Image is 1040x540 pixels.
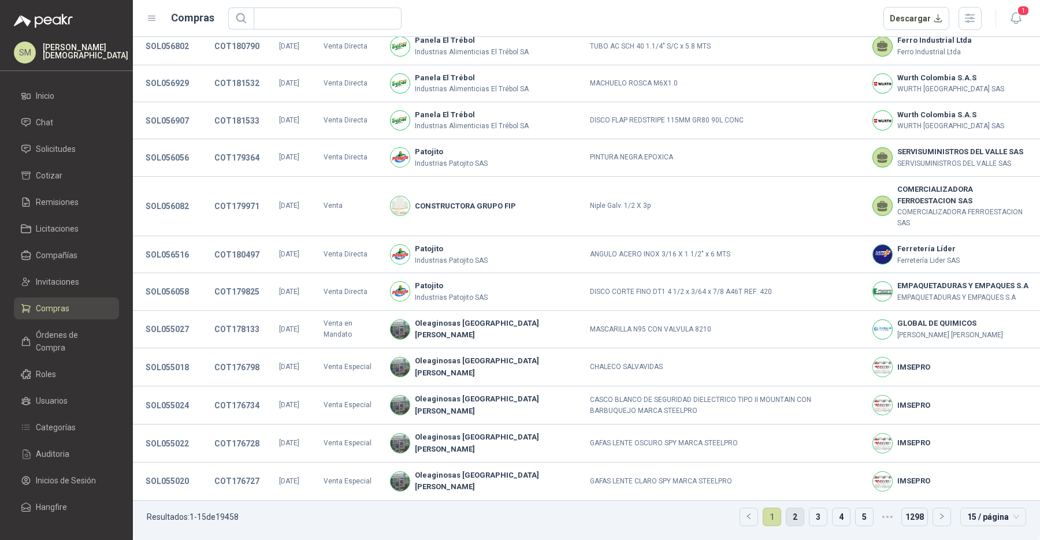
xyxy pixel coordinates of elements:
[14,297,119,319] a: Compras
[391,74,410,93] img: Company Logo
[391,111,410,130] img: Company Logo
[36,368,56,381] span: Roles
[873,282,892,301] img: Company Logo
[897,72,1004,84] b: Wurth Colombia S.A.S
[209,357,265,378] button: COT176798
[415,109,529,121] b: Panela El Trébol
[36,90,54,102] span: Inicio
[745,513,752,520] span: left
[171,10,214,26] h1: Compras
[873,74,892,93] img: Company Logo
[279,288,299,296] span: [DATE]
[36,222,79,235] span: Licitaciones
[14,138,119,160] a: Solicitudes
[897,146,1023,158] b: SERVISUMINISTROS DEL VALLE SAS
[583,311,866,349] td: MASCARILLA N95 CON VALVULA 8210
[209,73,265,94] button: COT181532
[317,65,384,102] td: Venta Directa
[391,196,410,215] img: Company Logo
[140,471,195,491] button: SOL055020
[279,325,299,333] span: [DATE]
[415,35,529,46] b: Panela El Trébol
[740,508,757,526] button: left
[873,472,892,491] img: Company Logo
[140,281,195,302] button: SOL056058
[140,196,195,217] button: SOL056082
[391,357,410,377] img: Company Logo
[317,139,384,176] td: Venta Directa
[933,508,950,526] button: right
[209,319,265,340] button: COT178133
[583,28,866,65] td: TUBO AC SCH 40 1.1/4" S/C x 5.8 MTS
[391,472,410,491] img: Company Logo
[897,243,960,255] b: Ferretería Líder
[36,275,79,288] span: Invitaciones
[897,330,1003,341] p: [PERSON_NAME] [PERSON_NAME]
[14,496,119,518] a: Hangfire
[415,431,576,455] b: Oleaginosas [GEOGRAPHIC_DATA][PERSON_NAME]
[140,73,195,94] button: SOL056929
[279,116,299,124] span: [DATE]
[317,28,384,65] td: Venta Directa
[897,255,960,266] p: Ferretería Lider SAS
[415,146,488,158] b: Patojito
[391,245,410,264] img: Company Logo
[209,471,265,491] button: COT176727
[209,281,265,302] button: COT179825
[583,102,866,139] td: DISCO FLAP REDSTRIPE 115MM GR80 90L CONC
[873,245,892,264] img: Company Logo
[897,362,930,373] b: IMSEPRO
[209,196,265,217] button: COT179971
[873,320,892,339] img: Company Logo
[14,111,119,133] a: Chat
[897,292,1028,303] p: EMPAQUETADURAS Y EMPAQUES S.A
[583,424,866,463] td: GAFAS LENTE OSCURO SPY MARCA STEELPRO
[878,508,897,526] li: 5 páginas siguientes
[873,396,892,415] img: Company Logo
[415,47,529,58] p: Industrias Alimenticias El Trébol SA
[809,508,827,526] li: 3
[140,395,195,416] button: SOL055024
[897,280,1028,292] b: EMPAQUETADURAS Y EMPAQUES S.A
[391,320,410,339] img: Company Logo
[391,282,410,301] img: Company Logo
[14,271,119,293] a: Invitaciones
[883,7,950,30] button: Descargar
[279,401,299,409] span: [DATE]
[415,292,488,303] p: Industrias Patojito SAS
[763,508,781,526] a: 1
[209,110,265,131] button: COT181533
[878,508,897,526] span: •••
[897,47,972,58] p: Ferro Industrial Ltda
[14,244,119,266] a: Compañías
[415,72,529,84] b: Panela El Trébol
[583,463,866,501] td: GAFAS LENTE CLARO SPY MARCA STEELPRO
[856,508,873,526] a: 5
[279,42,299,50] span: [DATE]
[36,143,76,155] span: Solicitudes
[583,65,866,102] td: MACHUELO ROSCA M6X1.0
[279,250,299,258] span: [DATE]
[140,433,195,454] button: SOL055022
[809,508,827,526] a: 3
[391,434,410,453] img: Company Logo
[209,433,265,454] button: COT176728
[36,196,79,208] span: Remisiones
[317,311,384,349] td: Venta en Mandato
[317,386,384,424] td: Venta Especial
[786,508,804,526] li: 2
[897,437,930,449] b: IMSEPRO
[147,513,239,521] p: Resultados: 1 - 15 de 19458
[415,470,576,493] b: Oleaginosas [GEOGRAPHIC_DATA][PERSON_NAME]
[1005,8,1026,29] button: 1
[36,394,68,407] span: Usuarios
[967,508,1019,526] span: 15 / página
[140,36,195,57] button: SOL056802
[415,121,529,132] p: Industrias Alimenticias El Trébol SA
[897,207,1033,229] p: COMERCIALIZADORA FERROESTACION SAS
[415,158,488,169] p: Industrias Patojito SAS
[1017,5,1030,16] span: 1
[833,508,850,526] a: 4
[140,244,195,265] button: SOL056516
